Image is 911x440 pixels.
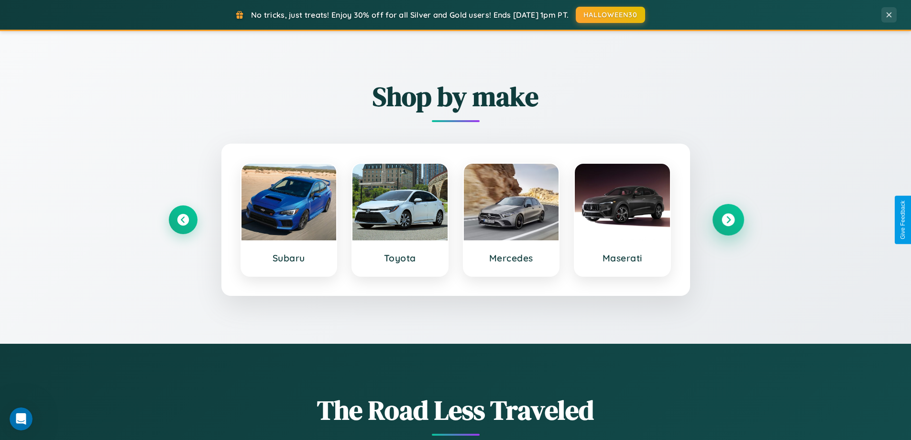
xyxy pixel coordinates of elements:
[251,252,327,264] h3: Subaru
[169,392,743,429] h1: The Road Less Traveled
[473,252,549,264] h3: Mercedes
[251,10,569,20] span: No tricks, just treats! Enjoy 30% off for all Silver and Gold users! Ends [DATE] 1pm PT.
[169,78,743,115] h2: Shop by make
[10,407,33,430] iframe: Intercom live chat
[362,252,438,264] h3: Toyota
[576,7,645,23] button: HALLOWEEN30
[584,252,660,264] h3: Maserati
[900,201,906,239] div: Give Feedback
